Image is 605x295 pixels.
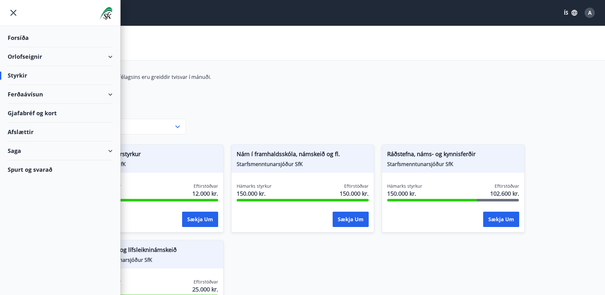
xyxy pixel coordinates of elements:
span: Ráðstefna, náms- og kynnisferðir [387,150,519,161]
span: Starfsmenntunarsjóður SfK [237,161,369,168]
span: Hámarks styrkur [237,183,272,189]
span: 25.000 kr. [192,285,218,293]
span: Eftirstöðvar [194,279,218,285]
div: Forsíða [8,28,113,47]
span: 150.000 kr. [237,189,272,198]
button: menu [8,7,19,19]
span: 12.000 kr. [192,189,218,198]
span: Líkamsræktarstyrkur [86,150,218,161]
button: Sækja um [182,212,218,227]
label: Flokkur [81,111,186,117]
span: A [588,9,592,16]
span: Nám í framhaldsskóla, námskeið og fl. [237,150,369,161]
span: 150.000 kr. [340,189,369,198]
button: A [582,5,597,20]
div: Orlofseignir [8,47,113,66]
div: Afslættir [8,123,113,141]
span: Starfsmenntunarsjóður SfK [387,161,519,168]
span: 150.000 kr. [387,189,422,198]
span: Eftirstöðvar [495,183,519,189]
span: 102.600 kr. [490,189,519,198]
span: Hámarks styrkur [387,183,422,189]
div: Spurt og svarað [8,160,113,179]
span: Félagssjóður SfK [86,161,218,168]
button: ÍS [560,7,581,19]
span: Tómstunda- og lífsleikninámskeið [86,246,218,256]
button: Sækja um [483,212,519,227]
div: Ferðaávísun [8,85,113,104]
span: Eftirstöðvar [194,183,218,189]
div: Saga [8,141,113,160]
img: union_logo [100,7,113,20]
span: Starfsmenntunarsjóður SfK [86,256,218,263]
div: Gjafabréf og kort [8,104,113,123]
span: Eftirstöðvar [344,183,369,189]
button: Sækja um [333,212,369,227]
div: Styrkir [8,66,113,85]
p: Styrkir á vegum félagsins eru greiddir tvisvar í mánuði. [81,73,382,80]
